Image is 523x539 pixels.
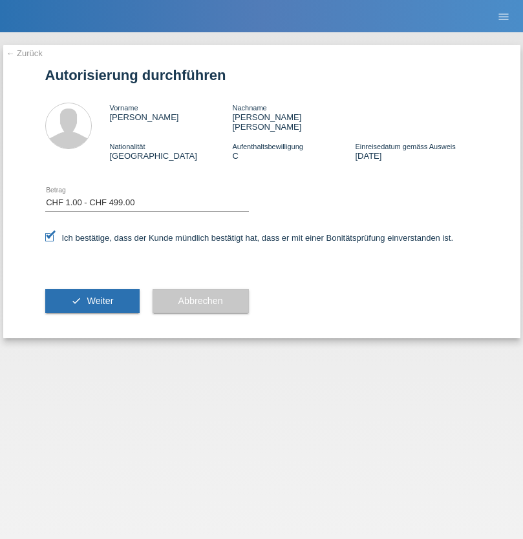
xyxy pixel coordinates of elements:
[178,296,223,306] span: Abbrechen
[232,143,303,150] span: Aufenthaltsbewilligung
[110,103,233,122] div: [PERSON_NAME]
[6,48,43,58] a: ← Zurück
[491,12,517,20] a: menu
[232,141,355,161] div: C
[497,10,510,23] i: menu
[45,289,140,314] button: check Weiter
[153,289,249,314] button: Abbrechen
[45,67,478,83] h1: Autorisierung durchführen
[232,103,355,132] div: [PERSON_NAME] [PERSON_NAME]
[355,143,455,150] span: Einreisedatum gemäss Ausweis
[110,141,233,161] div: [GEOGRAPHIC_DATA]
[87,296,113,306] span: Weiter
[355,141,478,161] div: [DATE]
[110,104,138,112] span: Vorname
[71,296,81,306] i: check
[110,143,145,150] span: Nationalität
[45,233,454,243] label: Ich bestätige, dass der Kunde mündlich bestätigt hat, dass er mit einer Bonitätsprüfung einversta...
[232,104,266,112] span: Nachname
